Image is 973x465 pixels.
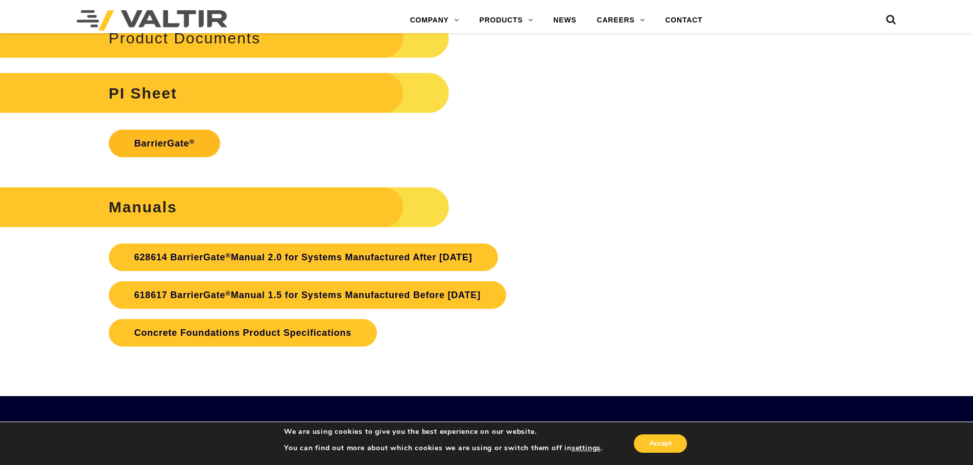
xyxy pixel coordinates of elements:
p: You can find out more about which cookies we are using or switch them off in . [284,444,603,453]
sup: ® [189,138,195,145]
a: BarrierGate® [109,130,221,157]
a: NEWS [543,10,586,31]
sup: ® [225,289,231,297]
strong: PI Sheet [109,85,177,102]
a: COMPANY [400,10,469,31]
sup: ® [225,252,231,259]
img: Valtir [77,10,227,31]
a: PRODUCTS [469,10,543,31]
p: We are using cookies to give you the best experience on our website. [284,427,603,436]
button: settings [572,444,601,453]
a: 618617 BarrierGate®Manual 1.5 for Systems Manufactured Before [DATE] [109,281,506,309]
strong: Manuals [109,199,177,215]
button: Accept [634,434,687,453]
a: CONTACT [655,10,713,31]
a: CAREERS [587,10,655,31]
a: 628614 BarrierGate®Manual 2.0 for Systems Manufactured After [DATE] [109,243,498,271]
a: Concrete Foundations Product Specifications [109,319,377,347]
